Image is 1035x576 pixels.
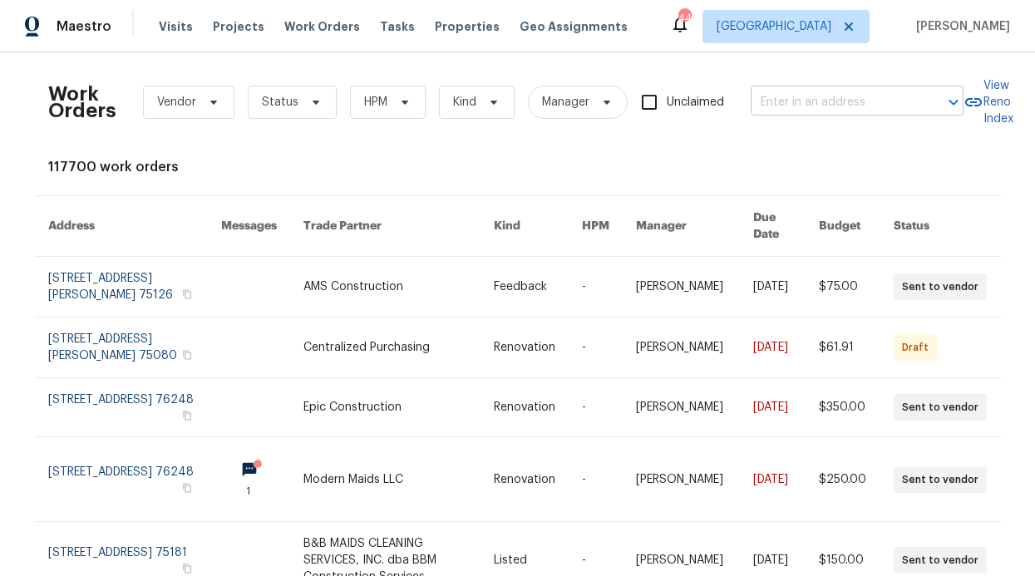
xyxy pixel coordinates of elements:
[180,561,195,576] button: Copy Address
[481,378,569,437] td: Renovation
[380,21,415,32] span: Tasks
[623,437,740,522] td: [PERSON_NAME]
[678,10,690,27] div: 44
[942,91,965,114] button: Open
[180,347,195,362] button: Copy Address
[290,318,481,378] td: Centralized Purchasing
[481,437,569,522] td: Renovation
[569,196,623,257] th: HPM
[290,378,481,437] td: Epic Construction
[751,90,917,116] input: Enter in an address
[159,18,193,35] span: Visits
[481,257,569,318] td: Feedback
[290,257,481,318] td: AMS Construction
[623,257,740,318] td: [PERSON_NAME]
[57,18,111,35] span: Maestro
[623,318,740,378] td: [PERSON_NAME]
[520,18,628,35] span: Geo Assignments
[290,437,481,522] td: Modern Maids LLC
[453,94,476,111] span: Kind
[542,94,589,111] span: Manager
[213,18,264,35] span: Projects
[964,77,1013,127] a: View Reno Index
[569,437,623,522] td: -
[880,196,1000,257] th: Status
[180,408,195,423] button: Copy Address
[48,159,988,175] div: 117700 work orders
[35,196,208,257] th: Address
[364,94,387,111] span: HPM
[481,318,569,378] td: Renovation
[569,378,623,437] td: -
[180,480,195,495] button: Copy Address
[717,18,831,35] span: [GEOGRAPHIC_DATA]
[623,378,740,437] td: [PERSON_NAME]
[481,196,569,257] th: Kind
[667,94,724,111] span: Unclaimed
[740,196,806,257] th: Due Date
[262,94,298,111] span: Status
[623,196,740,257] th: Manager
[208,196,290,257] th: Messages
[569,257,623,318] td: -
[290,196,481,257] th: Trade Partner
[284,18,360,35] span: Work Orders
[157,94,196,111] span: Vendor
[180,287,195,302] button: Copy Address
[569,318,623,378] td: -
[909,18,1010,35] span: [PERSON_NAME]
[806,196,880,257] th: Budget
[435,18,500,35] span: Properties
[48,86,116,119] h2: Work Orders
